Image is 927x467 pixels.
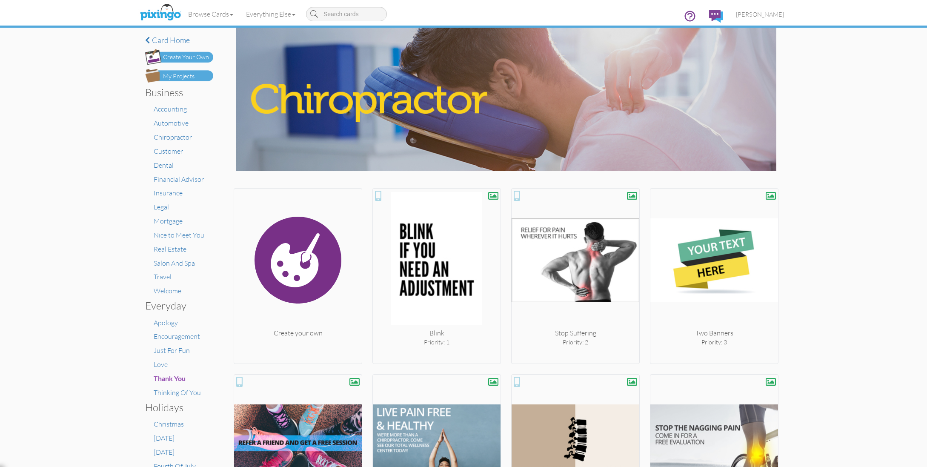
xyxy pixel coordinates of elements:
[163,72,195,81] div: My Projects
[236,28,776,171] img: chiropractor.jpg
[650,338,778,347] div: Priority: 3
[240,3,302,25] a: Everything Else
[145,49,213,65] img: create-own-button.png
[154,231,204,239] a: Nice to Meet You
[154,161,174,169] a: Dental
[145,36,213,45] a: Card home
[154,259,195,267] a: Salon And Spa
[154,374,186,383] a: Thank You
[650,328,778,338] div: Two Banners
[145,87,207,98] h3: Business
[234,328,362,338] div: Create your own
[154,245,186,253] a: Real Estate
[154,346,190,355] a: Just For Fun
[709,10,723,23] img: comments.svg
[154,175,204,183] a: Financial Advisor
[154,119,189,127] a: Automotive
[145,300,207,311] h3: Everyday
[154,217,183,225] a: Mortgage
[154,448,175,456] a: [DATE]
[182,3,240,25] a: Browse Cards
[154,203,169,211] a: Legal
[306,7,387,21] input: Search cards
[512,338,639,347] div: Priority: 2
[154,105,187,113] a: Accounting
[736,11,784,18] span: [PERSON_NAME]
[154,133,192,141] a: Chiropractor
[154,287,181,295] a: Welcome
[154,388,201,397] a: Thinking Of You
[154,434,175,442] a: [DATE]
[145,69,213,83] img: my-projects-button.png
[138,2,183,23] img: pixingo logo
[154,332,200,341] a: Encouragement
[512,328,639,338] div: Stop Suffering
[373,328,501,338] div: Blink
[154,374,186,382] span: Thank You
[154,318,178,327] a: Apology
[373,192,501,328] img: 20250415-170911-481f3e216bd9-250.jpg
[512,192,639,328] img: 20200616-224015-a4b1447b66f3-250.jpg
[154,360,168,369] a: Love
[163,53,209,62] div: Create Your Own
[154,420,184,428] a: Christmas
[154,272,172,281] a: Travel
[154,147,183,155] a: Customer
[730,3,790,25] a: [PERSON_NAME]
[650,192,778,328] img: 20201110-212855-0683b6160198-250.jpg
[154,189,183,197] a: Insurance
[145,402,207,413] h3: Holidays
[373,338,501,347] div: Priority: 1
[234,192,362,328] img: create.svg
